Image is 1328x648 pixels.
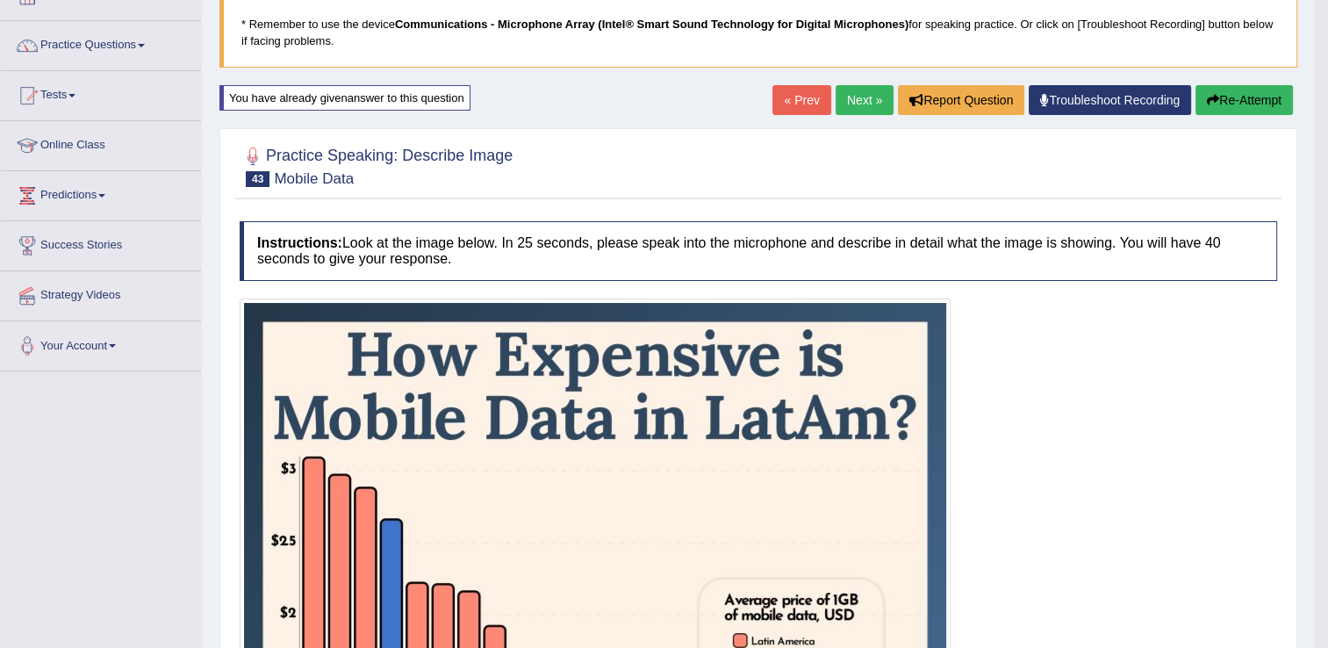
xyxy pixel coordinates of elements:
a: « Prev [772,85,830,115]
a: Success Stories [1,221,201,265]
small: Mobile Data [274,170,354,187]
a: Practice Questions [1,21,201,65]
b: Communications - Microphone Array (Intel® Smart Sound Technology for Digital Microphones) [395,18,908,31]
a: Tests [1,71,201,115]
button: Re-Attempt [1195,85,1293,115]
a: Next » [836,85,894,115]
a: Troubleshoot Recording [1029,85,1191,115]
b: Instructions: [257,235,342,250]
div: You have already given answer to this question [219,85,470,111]
a: Predictions [1,171,201,215]
a: Strategy Videos [1,271,201,315]
a: Online Class [1,121,201,165]
h4: Look at the image below. In 25 seconds, please speak into the microphone and describe in detail w... [240,221,1277,280]
span: 43 [246,171,269,187]
button: Report Question [898,85,1024,115]
a: Your Account [1,321,201,365]
h2: Practice Speaking: Describe Image [240,143,513,187]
